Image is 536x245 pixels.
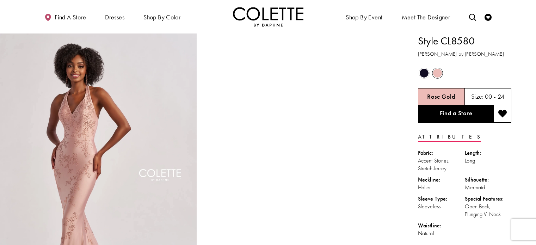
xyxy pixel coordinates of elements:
[402,14,450,21] span: Meet the designer
[344,7,384,26] span: Shop By Event
[465,184,512,191] div: Mermaid
[418,67,430,79] div: Midnight
[418,203,465,210] div: Sleeveless
[467,7,478,26] a: Toggle search
[418,229,465,237] div: Natural
[103,7,126,26] span: Dresses
[43,7,88,26] a: Find a store
[418,222,465,229] div: Waistline:
[418,176,465,184] div: Neckline:
[55,14,86,21] span: Find a store
[465,195,512,203] div: Special Features:
[431,67,444,79] div: Rose Gold
[233,7,303,26] img: Colette by Daphne
[465,157,512,165] div: Long
[418,50,511,58] h3: [PERSON_NAME] by [PERSON_NAME]
[200,33,397,132] video: Style CL8580 Colette by Daphne #1 autoplay loop mute video
[142,7,182,26] span: Shop by color
[418,195,465,203] div: Sleeve Type:
[400,7,452,26] a: Meet the designer
[418,184,465,191] div: Halter
[418,132,481,142] a: Attributes
[494,105,511,123] button: Add to wishlist
[465,203,512,218] div: Open Back, Plunging V-Neck
[483,7,493,26] a: Check Wishlist
[465,176,512,184] div: Silhouette:
[427,93,455,100] h5: Chosen color
[105,14,124,21] span: Dresses
[418,157,465,172] div: Accent Stones, Stretch Jersey
[233,7,303,26] a: Visit Home Page
[418,149,465,157] div: Fabric:
[143,14,180,21] span: Shop by color
[471,92,484,100] span: Size:
[418,105,494,123] a: Find a Store
[485,93,505,100] h5: 00 - 24
[418,33,511,48] h1: Style CL8580
[465,149,512,157] div: Length:
[346,14,382,21] span: Shop By Event
[418,67,511,80] div: Product color controls state depends on size chosen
